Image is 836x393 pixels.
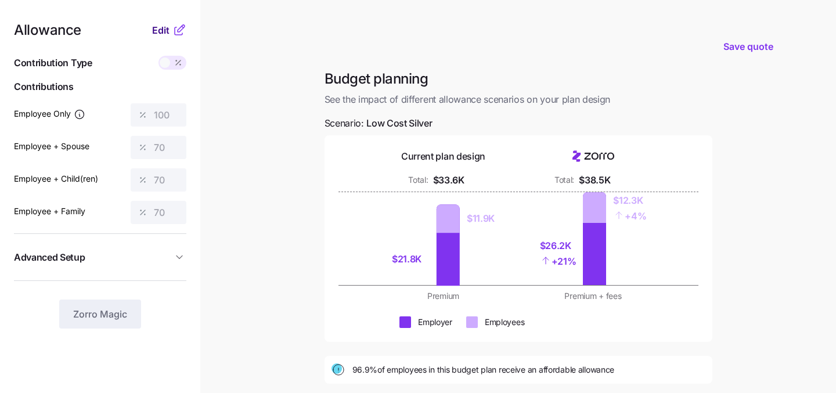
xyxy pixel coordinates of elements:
[14,205,85,218] label: Employee + Family
[613,208,646,223] div: + 4%
[14,140,89,153] label: Employee + Spouse
[408,174,428,186] div: Total:
[152,23,170,37] span: Edit
[73,307,127,321] span: Zorro Magic
[376,290,511,302] div: Premium
[325,70,712,88] h1: Budget planning
[433,173,464,188] div: $33.6K
[418,316,452,328] div: Employer
[714,30,783,63] button: Save quote
[352,364,615,376] span: 96.9% of employees in this budget plan receive an affordable allowance
[366,116,432,131] span: Low Cost Silver
[554,174,574,186] div: Total:
[613,193,646,208] div: $12.3K
[525,290,661,302] div: Premium + fees
[325,92,712,107] span: See the impact of different allowance scenarios on your plan design
[152,23,172,37] button: Edit
[579,173,610,188] div: $38.5K
[401,149,485,164] div: Current plan design
[59,300,141,329] button: Zorro Magic
[14,56,92,70] span: Contribution Type
[723,39,773,53] span: Save quote
[467,211,495,226] div: $11.9K
[485,316,524,328] div: Employees
[14,80,186,94] span: Contributions
[540,239,576,253] div: $26.2K
[325,116,433,131] span: Scenario:
[392,252,430,266] div: $21.8K
[540,253,576,269] div: + 21%
[14,23,81,37] span: Allowance
[14,172,98,185] label: Employee + Child(ren)
[14,107,85,120] label: Employee Only
[14,250,85,265] span: Advanced Setup
[14,243,186,272] button: Advanced Setup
